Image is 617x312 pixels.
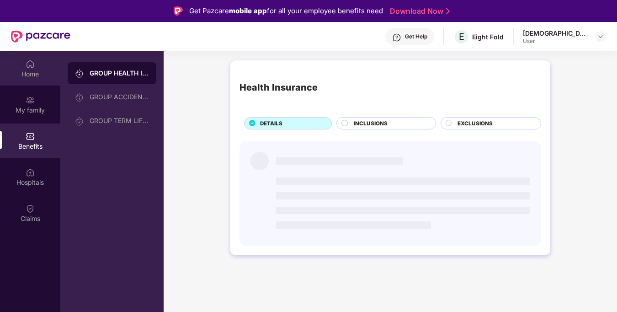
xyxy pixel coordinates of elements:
[90,93,149,101] div: GROUP ACCIDENTAL INSURANCE
[90,117,149,124] div: GROUP TERM LIFE INSURANCE
[26,168,35,177] img: svg+xml;base64,PHN2ZyBpZD0iSG9zcGl0YWxzIiB4bWxucz0iaHR0cDovL3d3dy53My5vcmcvMjAwMC9zdmciIHdpZHRoPS...
[392,33,401,42] img: svg+xml;base64,PHN2ZyBpZD0iSGVscC0zMngzMiIgeG1sbnM9Imh0dHA6Ly93d3cudzMub3JnLzIwMDAvc3ZnIiB3aWR0aD...
[26,204,35,213] img: svg+xml;base64,PHN2ZyBpZD0iQ2xhaW0iIHhtbG5zPSJodHRwOi8vd3d3LnczLm9yZy8yMDAwL3N2ZyIgd2lkdGg9IjIwIi...
[457,119,493,128] span: EXCLUSIONS
[523,29,587,38] div: [DEMOGRAPHIC_DATA]
[260,119,282,128] span: DETAILS
[75,69,84,78] img: svg+xml;base64,PHN2ZyB3aWR0aD0iMjAiIGhlaWdodD0iMjAiIHZpZXdCb3g9IjAgMCAyMCAyMCIgZmlsbD0ibm9uZSIgeG...
[472,32,504,41] div: Eight Fold
[405,33,427,40] div: Get Help
[189,5,383,16] div: Get Pazcare for all your employee benefits need
[26,96,35,105] img: svg+xml;base64,PHN2ZyB3aWR0aD0iMjAiIGhlaWdodD0iMjAiIHZpZXdCb3g9IjAgMCAyMCAyMCIgZmlsbD0ibm9uZSIgeG...
[11,31,70,43] img: New Pazcare Logo
[459,31,464,42] span: E
[229,6,267,15] strong: mobile app
[354,119,388,128] span: INCLUSIONS
[26,132,35,141] img: svg+xml;base64,PHN2ZyBpZD0iQmVuZWZpdHMiIHhtbG5zPSJodHRwOi8vd3d3LnczLm9yZy8yMDAwL3N2ZyIgd2lkdGg9Ij...
[597,33,604,40] img: svg+xml;base64,PHN2ZyBpZD0iRHJvcGRvd24tMzJ4MzIiIHhtbG5zPSJodHRwOi8vd3d3LnczLm9yZy8yMDAwL3N2ZyIgd2...
[26,59,35,69] img: svg+xml;base64,PHN2ZyBpZD0iSG9tZSIgeG1sbnM9Imh0dHA6Ly93d3cudzMub3JnLzIwMDAvc3ZnIiB3aWR0aD0iMjAiIG...
[174,6,183,16] img: Logo
[75,93,84,102] img: svg+xml;base64,PHN2ZyB3aWR0aD0iMjAiIGhlaWdodD0iMjAiIHZpZXdCb3g9IjAgMCAyMCAyMCIgZmlsbD0ibm9uZSIgeG...
[75,117,84,126] img: svg+xml;base64,PHN2ZyB3aWR0aD0iMjAiIGhlaWdodD0iMjAiIHZpZXdCb3g9IjAgMCAyMCAyMCIgZmlsbD0ibm9uZSIgeG...
[239,81,318,95] div: Health Insurance
[90,69,149,78] div: GROUP HEALTH INSURANCE
[446,6,450,16] img: Stroke
[390,6,447,16] a: Download Now
[523,38,587,45] div: User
